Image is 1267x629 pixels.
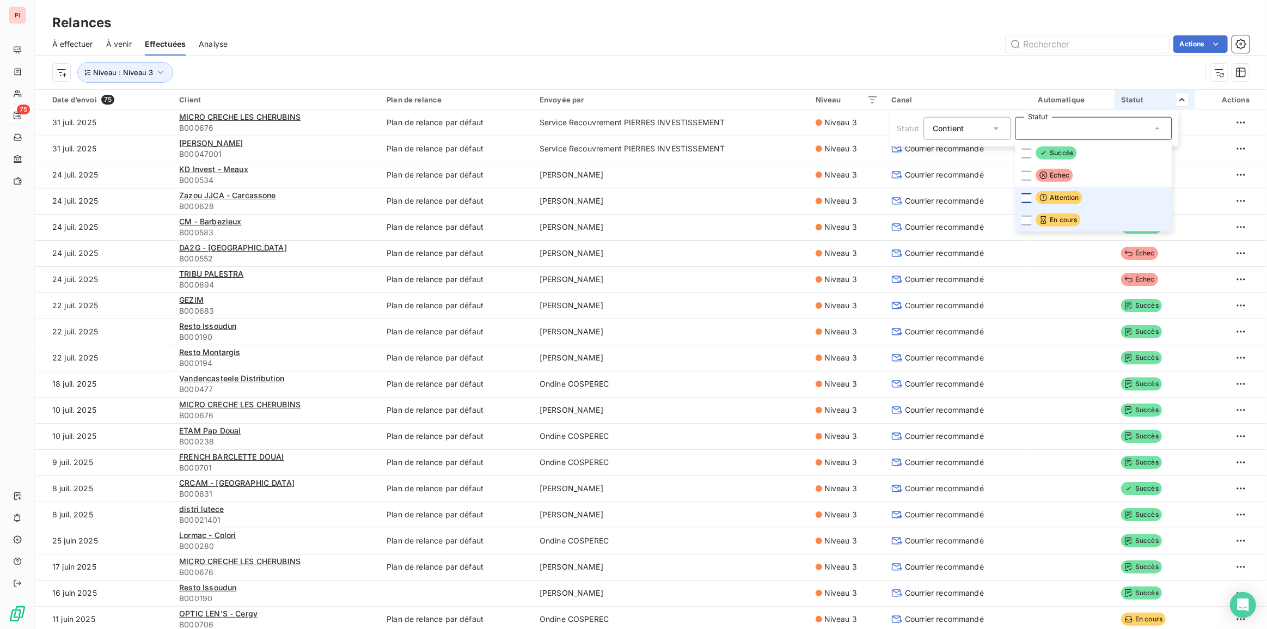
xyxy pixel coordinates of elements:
span: En cours [1036,213,1080,227]
span: Échec [1036,169,1073,182]
span: Attention [1036,191,1082,204]
span: Statut [897,124,919,133]
span: Succès [1036,146,1076,160]
span: Contient [933,124,964,133]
